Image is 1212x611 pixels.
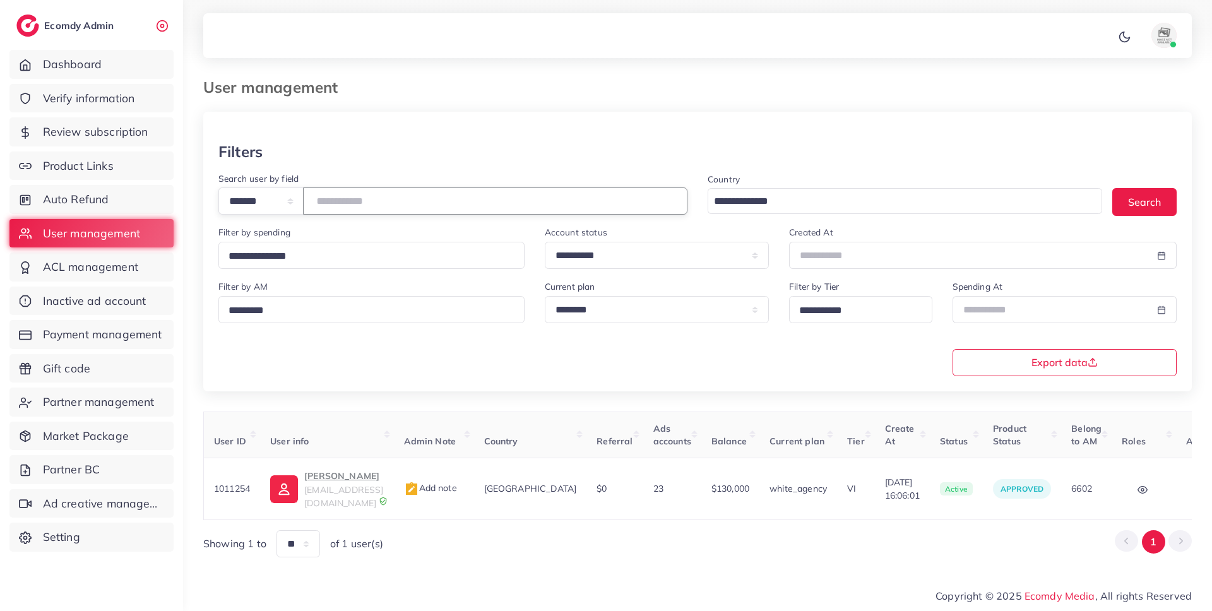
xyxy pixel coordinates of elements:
a: logoEcomdy Admin [16,15,117,37]
span: Ads accounts [653,423,691,447]
a: Payment management [9,320,174,349]
span: Admin Note [404,436,456,447]
a: Ecomdy Media [1025,590,1095,602]
span: Partner management [43,394,155,410]
span: $0 [597,483,607,494]
a: avatar [1136,23,1182,48]
button: Export data [953,349,1177,376]
div: Search for option [218,296,525,323]
label: Filter by AM [218,280,268,293]
ul: Pagination [1115,530,1192,554]
a: Market Package [9,422,174,451]
span: User management [43,225,140,242]
input: Search for option [224,247,508,266]
span: User ID [214,436,246,447]
img: ic-user-info.36bf1079.svg [270,475,298,503]
label: Created At [789,226,833,239]
span: ACL management [43,259,138,275]
span: approved [1001,484,1043,494]
span: Tier [847,436,865,447]
a: Ad creative management [9,489,174,518]
span: [DATE] 16:06:01 [885,476,920,502]
img: logo [16,15,39,37]
p: [PERSON_NAME] [304,468,383,483]
span: Inactive ad account [43,293,146,309]
span: Status [940,436,968,447]
span: Product Links [43,158,114,174]
a: ACL management [9,252,174,282]
a: Auto Refund [9,185,174,214]
span: Review subscription [43,124,148,140]
span: Setting [43,529,80,545]
span: Belong to AM [1071,423,1102,447]
img: admin_note.cdd0b510.svg [404,482,419,497]
label: Search user by field [218,172,299,185]
span: Ad creative management [43,495,164,512]
span: Partner BC [43,461,100,478]
img: 9CAL8B2pu8EFxCJHYAAAAldEVYdGRhdGU6Y3JlYXRlADIwMjItMTItMDlUMDQ6NTg6MzkrMDA6MDBXSlgLAAAAJXRFWHRkYXR... [379,497,388,506]
span: white_agency [769,483,827,494]
label: Spending At [953,280,1003,293]
a: Partner BC [9,455,174,484]
a: Review subscription [9,117,174,146]
label: Country [708,173,740,186]
label: Filter by Tier [789,280,839,293]
span: Create At [885,423,915,447]
span: VI [847,483,856,494]
div: Search for option [789,296,932,323]
span: [GEOGRAPHIC_DATA] [484,483,577,494]
span: Current plan [769,436,824,447]
label: Account status [545,226,607,239]
span: Payment management [43,326,162,343]
span: Showing 1 to [203,537,266,551]
span: Roles [1122,436,1146,447]
a: Verify information [9,84,174,113]
div: Search for option [218,242,525,269]
span: [EMAIL_ADDRESS][DOMAIN_NAME] [304,484,383,508]
a: Product Links [9,151,174,181]
input: Search for option [224,301,508,321]
span: Auto Refund [43,191,109,208]
span: of 1 user(s) [330,537,383,551]
span: Market Package [43,428,129,444]
span: Verify information [43,90,135,107]
span: User info [270,436,309,447]
h3: Filters [218,143,263,161]
span: $130,000 [711,483,749,494]
label: Current plan [545,280,595,293]
button: Search [1112,188,1177,215]
span: Add note [404,482,457,494]
span: Country [484,436,518,447]
span: , All rights Reserved [1095,588,1192,603]
span: Referral [597,436,633,447]
span: Export data [1031,357,1098,367]
label: Filter by spending [218,226,290,239]
a: Partner management [9,388,174,417]
span: Balance [711,436,747,447]
a: Dashboard [9,50,174,79]
span: Copyright © 2025 [936,588,1192,603]
span: 23 [653,483,663,494]
span: Dashboard [43,56,102,73]
span: 6602 [1071,483,1092,494]
h2: Ecomdy Admin [44,20,117,32]
span: Gift code [43,360,90,377]
div: Search for option [708,188,1102,214]
span: 1011254 [214,483,250,494]
button: Go to page 1 [1142,530,1165,554]
a: User management [9,219,174,248]
img: avatar [1151,23,1177,48]
span: active [940,482,973,496]
h3: User management [203,78,348,97]
a: [PERSON_NAME][EMAIL_ADDRESS][DOMAIN_NAME] [270,468,383,509]
a: Gift code [9,354,174,383]
span: Product Status [993,423,1026,447]
input: Search for option [710,192,1086,211]
input: Search for option [795,301,915,321]
a: Inactive ad account [9,287,174,316]
a: Setting [9,523,174,552]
